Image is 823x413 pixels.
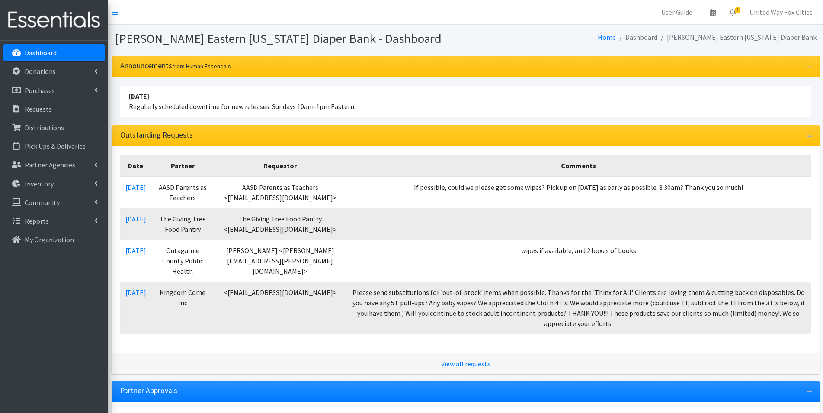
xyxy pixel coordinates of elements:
[125,183,146,192] a: [DATE]
[3,6,105,35] img: HumanEssentials
[3,156,105,173] a: Partner Agencies
[616,31,657,44] li: Dashboard
[151,208,215,240] td: The Giving Tree Food Pantry
[25,67,56,76] p: Donations
[129,92,149,100] strong: [DATE]
[25,235,74,244] p: My Organization
[723,3,743,21] a: 1
[172,62,231,70] small: from Human Essentials
[125,246,146,255] a: [DATE]
[151,155,215,176] th: Partner
[125,288,146,297] a: [DATE]
[125,215,146,223] a: [DATE]
[441,359,490,368] a: View all requests
[25,105,52,113] p: Requests
[120,86,811,117] li: Regularly scheduled downtime for new releases: Sundays 10am-1pm Eastern.
[120,61,231,70] h3: Announcements
[120,386,177,395] h3: Partner Approvals
[3,82,105,99] a: Purchases
[3,119,105,136] a: Distributions
[25,48,57,57] p: Dashboard
[3,194,105,211] a: Community
[3,100,105,118] a: Requests
[598,33,616,42] a: Home
[214,240,346,282] td: [PERSON_NAME] <[PERSON_NAME][EMAIL_ADDRESS][PERSON_NAME][DOMAIN_NAME]>
[346,155,811,176] th: Comments
[25,179,54,188] p: Inventory
[3,138,105,155] a: Pick Ups & Deliveries
[151,282,215,334] td: Kingdom Come Inc
[151,240,215,282] td: Outagamie County Public Health
[120,155,151,176] th: Date
[346,282,811,334] td: Please send substitutions for 'out-of-stock' items when possible. Thanks for the 'Thinx for All'....
[3,44,105,61] a: Dashboard
[214,208,346,240] td: The Giving Tree Food Pantry <[EMAIL_ADDRESS][DOMAIN_NAME]>
[214,176,346,208] td: AASD Parents as Teachers <[EMAIL_ADDRESS][DOMAIN_NAME]>
[214,155,346,176] th: Requestor
[743,3,820,21] a: United Way Fox Cities
[115,31,463,46] h1: [PERSON_NAME] Eastern [US_STATE] Diaper Bank - Dashboard
[25,198,60,207] p: Community
[346,240,811,282] td: wipes if available, and 2 boxes of books
[120,131,193,140] h3: Outstanding Requests
[151,176,215,208] td: AASD Parents as Teachers
[3,63,105,80] a: Donations
[25,142,86,150] p: Pick Ups & Deliveries
[3,212,105,230] a: Reports
[25,86,55,95] p: Purchases
[214,282,346,334] td: <[EMAIL_ADDRESS][DOMAIN_NAME]>
[25,123,64,132] p: Distributions
[3,231,105,248] a: My Organization
[25,160,75,169] p: Partner Agencies
[657,31,817,44] li: [PERSON_NAME] Eastern [US_STATE] Diaper Bank
[654,3,699,21] a: User Guide
[735,7,740,13] span: 1
[25,217,49,225] p: Reports
[3,175,105,192] a: Inventory
[346,176,811,208] td: If possible, could we please get some wipes? Pick up on [DATE] as early as possible. 8:30am? Than...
